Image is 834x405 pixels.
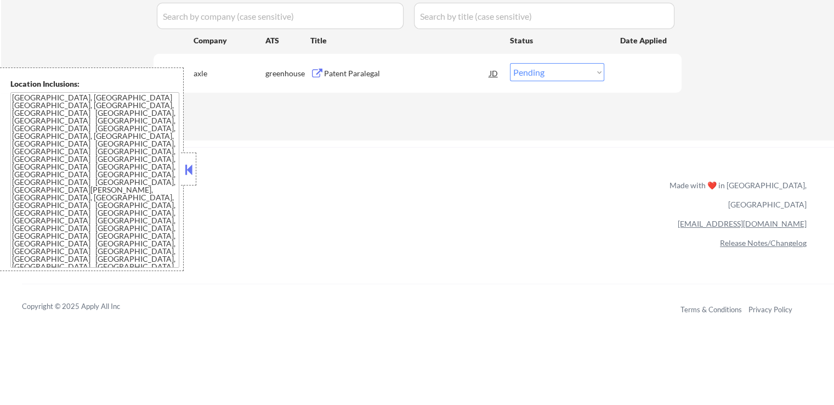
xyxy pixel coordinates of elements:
input: Search by title (case sensitive) [414,3,674,29]
a: [EMAIL_ADDRESS][DOMAIN_NAME] [678,219,807,228]
div: Patent Paralegal [324,68,490,79]
div: Copyright © 2025 Apply All Inc [22,301,148,312]
div: Date Applied [620,35,668,46]
a: Refer & earn free applications 👯‍♀️ [22,191,440,203]
div: Company [194,35,265,46]
div: axle [194,68,265,79]
div: Made with ❤️ in [GEOGRAPHIC_DATA], [GEOGRAPHIC_DATA] [665,176,807,214]
div: Status [510,30,604,50]
a: Terms & Conditions [680,305,742,314]
div: Location Inclusions: [10,78,179,89]
a: Privacy Policy [748,305,792,314]
div: ATS [265,35,310,46]
div: Title [310,35,500,46]
input: Search by company (case sensitive) [157,3,404,29]
div: JD [489,63,500,83]
div: greenhouse [265,68,310,79]
a: Release Notes/Changelog [720,238,807,248]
